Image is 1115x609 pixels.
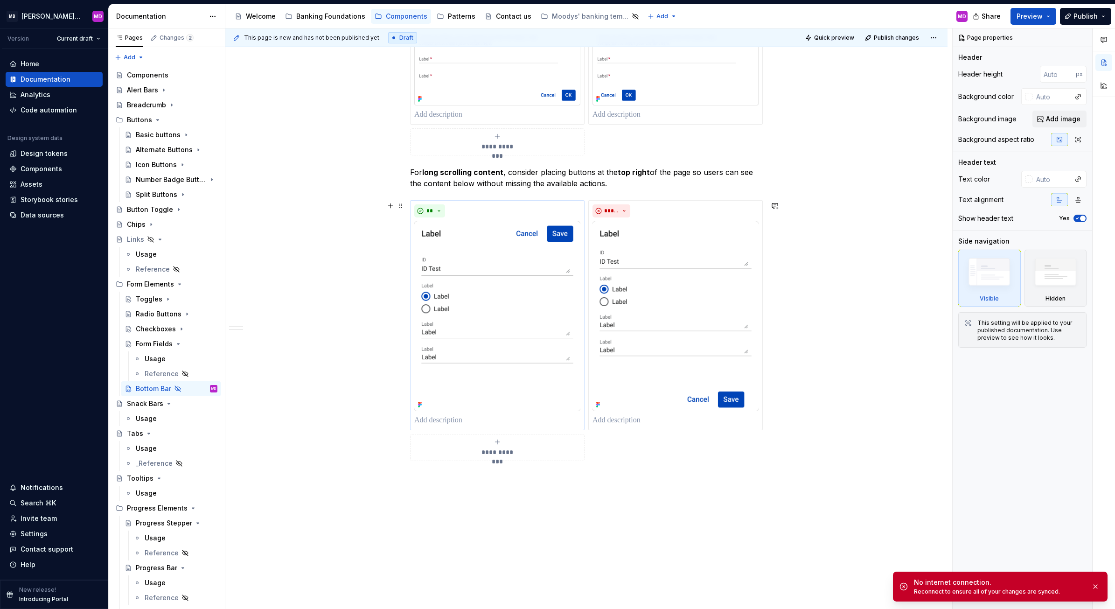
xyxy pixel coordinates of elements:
[296,12,365,21] div: Banking Foundations
[1076,70,1083,78] p: px
[552,12,629,21] div: Moodys' banking template
[145,369,179,378] div: Reference
[231,7,643,26] div: Page tree
[414,5,580,105] img: d2108bbb-81b3-4ed5-9d9b-cadd987d7cb0.png
[1073,12,1098,21] span: Publish
[6,511,103,526] a: Invite team
[127,70,168,80] div: Components
[136,384,171,393] div: Bottom Bar
[127,399,163,408] div: Snack Bars
[874,34,919,42] span: Publish changes
[1032,88,1070,105] input: Auto
[7,134,63,142] div: Design system data
[21,105,77,115] div: Code automation
[958,114,1017,124] div: Background image
[958,175,990,184] div: Text color
[19,595,68,603] p: Introducing Portal
[6,208,103,223] a: Data sources
[127,100,166,110] div: Breadcrumb
[136,563,177,573] div: Progress Bar
[121,411,221,426] a: Usage
[1032,171,1070,188] input: Auto
[958,13,966,20] div: MD
[6,146,103,161] a: Design tokens
[1040,66,1076,83] input: Auto
[422,168,503,177] strong: long scrolling content
[645,10,680,23] button: Add
[121,292,221,307] a: Toggles
[112,51,147,64] button: Add
[136,175,206,184] div: Number Badge Buttons
[121,172,221,187] a: Number Badge Buttons
[136,309,181,319] div: Radio Buttons
[112,396,221,411] a: Snack Bars
[160,34,194,42] div: Changes
[136,145,193,154] div: Alternate Buttons
[145,578,166,588] div: Usage
[136,294,162,304] div: Toggles
[386,12,427,21] div: Components
[21,180,42,189] div: Assets
[6,480,103,495] button: Notifications
[1024,250,1087,307] div: Hidden
[618,168,650,177] strong: top right
[136,459,173,468] div: _Reference
[136,414,157,423] div: Usage
[958,158,996,167] div: Header text
[6,496,103,511] button: Search ⌘K
[371,9,431,24] a: Components
[1017,12,1043,21] span: Preview
[211,384,216,393] div: MD
[127,220,146,229] div: Chips
[7,11,18,22] div: MB
[231,9,279,24] a: Welcome
[1032,111,1087,127] button: Add image
[6,177,103,192] a: Assets
[958,53,982,62] div: Header
[121,456,221,471] a: _Reference
[121,127,221,142] a: Basic buttons
[399,34,413,42] span: Draft
[127,280,174,289] div: Form Elements
[496,12,531,21] div: Contact us
[982,12,1001,21] span: Share
[136,130,181,140] div: Basic buttons
[968,8,1007,25] button: Share
[130,546,221,560] a: Reference
[21,149,68,158] div: Design tokens
[977,319,1080,342] div: This setting will be applied to your published documentation. Use preview to see how it looks.
[127,504,188,513] div: Progress Elements
[124,54,135,61] span: Add
[130,366,221,381] a: Reference
[21,529,48,539] div: Settings
[958,250,1021,307] div: Visible
[121,307,221,322] a: Radio Buttons
[6,103,103,118] a: Code automation
[814,34,854,42] span: Quick preview
[112,471,221,486] a: Tooltips
[410,167,763,189] p: For , consider placing buttons at the of the page so users can see the content below without miss...
[186,34,194,42] span: 2
[244,34,381,42] span: This page is new and has not been published yet.
[914,578,1084,587] div: No internet connection.
[112,112,221,127] div: Buttons
[112,277,221,292] div: Form Elements
[130,575,221,590] a: Usage
[136,190,177,199] div: Split Buttons
[112,68,221,83] a: Components
[21,210,64,220] div: Data sources
[145,548,179,558] div: Reference
[121,441,221,456] a: Usage
[112,217,221,232] a: Chips
[145,533,166,543] div: Usage
[802,31,858,44] button: Quick preview
[112,501,221,516] div: Progress Elements
[21,514,57,523] div: Invite team
[136,160,177,169] div: Icon Buttons
[1060,8,1111,25] button: Publish
[57,35,93,42] span: Current draft
[127,205,173,214] div: Button Toggle
[121,336,221,351] a: Form Fields
[127,235,144,244] div: Links
[448,12,475,21] div: Patterns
